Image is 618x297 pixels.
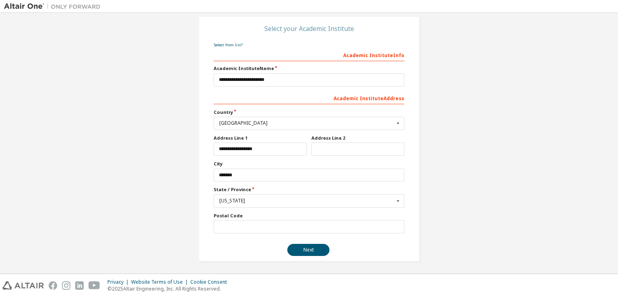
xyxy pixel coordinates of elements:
a: Select from list? [214,42,243,47]
img: instagram.svg [62,281,70,290]
div: [GEOGRAPHIC_DATA] [219,121,394,126]
label: Academic Institute Name [214,65,404,72]
div: Website Terms of Use [131,279,190,285]
div: Cookie Consent [190,279,232,285]
p: © 2025 Altair Engineering, Inc. All Rights Reserved. [107,285,232,292]
img: Altair One [4,2,105,10]
label: Postal Code [214,212,404,219]
label: Country [214,109,404,115]
div: [US_STATE] [219,198,394,203]
div: Academic Institute Address [214,91,404,104]
button: Next [287,244,330,256]
img: linkedin.svg [75,281,84,290]
div: Academic Institute Info [214,48,404,61]
label: Address Line 1 [214,135,307,141]
img: altair_logo.svg [2,281,44,290]
div: Select your Academic Institute [264,26,354,31]
label: City [214,161,404,167]
div: Privacy [107,279,131,285]
label: Address Line 2 [311,135,404,141]
img: facebook.svg [49,281,57,290]
label: State / Province [214,186,404,193]
img: youtube.svg [89,281,100,290]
